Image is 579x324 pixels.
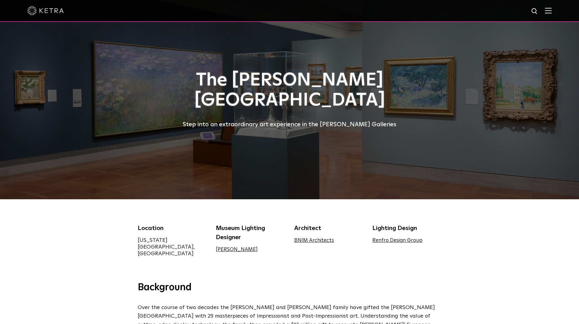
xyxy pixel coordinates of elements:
[372,238,422,243] a: Renfro Design Group
[294,238,334,243] a: BNIM Architects
[27,6,64,15] img: ketra-logo-2019-white
[138,120,442,129] div: Step into an extraordinary art experience in the [PERSON_NAME] Galleries
[216,247,258,252] a: [PERSON_NAME]
[216,224,285,242] div: Museum Lighting Designer
[531,8,539,15] img: search icon
[138,70,442,110] h1: The [PERSON_NAME][GEOGRAPHIC_DATA]
[294,224,364,233] div: Architect
[138,224,207,233] div: Location
[545,8,552,13] img: Hamburger%20Nav.svg
[138,237,207,257] div: [US_STATE][GEOGRAPHIC_DATA], [GEOGRAPHIC_DATA]
[138,281,442,294] h3: Background
[372,224,442,233] div: Lighting Design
